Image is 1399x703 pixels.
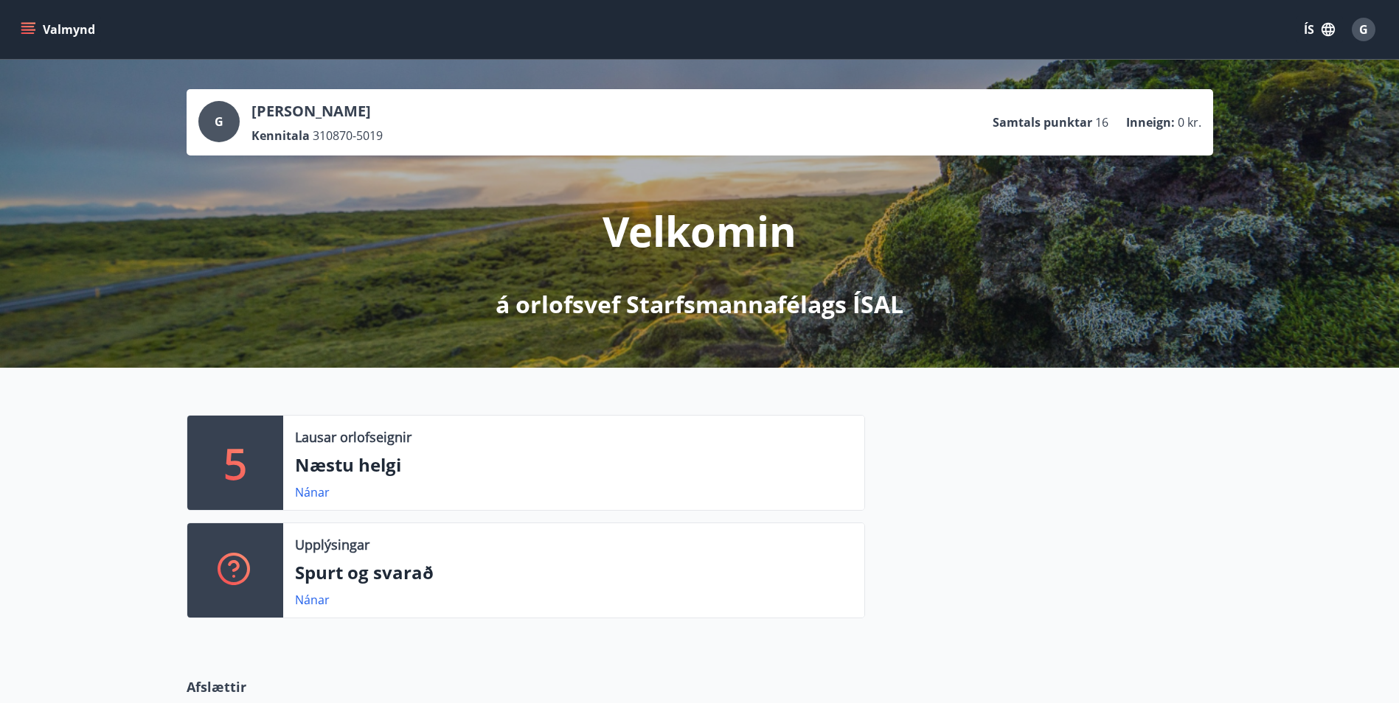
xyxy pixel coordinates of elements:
[215,113,223,130] span: G
[993,114,1092,130] p: Samtals punktar
[295,427,412,447] p: Lausar orlofseignir
[251,127,310,144] p: Kennitala
[313,127,383,144] span: 310870-5019
[295,592,330,608] a: Nánar
[295,484,330,500] a: Nánar
[496,288,903,321] p: á orlofsvef Starfsmannafélags ÍSAL
[1346,12,1381,47] button: G
[603,203,796,259] p: Velkomin
[223,435,247,491] p: 5
[1095,114,1108,130] span: 16
[295,560,853,585] p: Spurt og svarað
[187,677,1213,696] p: Afslættir
[295,452,853,478] p: Næstu helgi
[1126,114,1175,130] p: Inneign :
[1178,114,1201,130] span: 0 kr.
[295,535,369,554] p: Upplýsingar
[1359,21,1368,38] span: G
[1296,16,1343,43] button: ÍS
[18,16,101,43] button: menu
[251,101,383,122] p: [PERSON_NAME]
